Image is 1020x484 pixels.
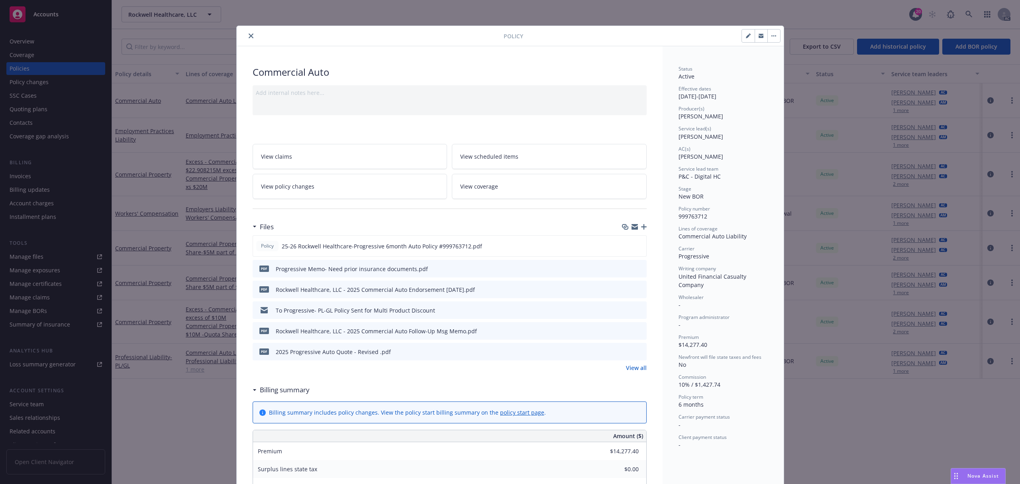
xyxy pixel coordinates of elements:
[679,401,704,408] span: 6 months
[259,242,275,250] span: Policy
[613,432,643,440] span: Amount ($)
[636,327,643,335] button: preview file
[679,413,730,420] span: Carrier payment status
[269,408,546,417] div: Billing summary includes policy changes. View the policy start billing summary on the .
[679,361,686,368] span: No
[592,463,643,475] input: 0.00
[259,348,269,354] span: pdf
[624,327,630,335] button: download file
[276,327,477,335] div: Rockwell Healthcare, LLC - 2025 Commercial Auto Follow-Up Msg Memo.pdf
[679,112,723,120] span: [PERSON_NAME]
[679,252,709,260] span: Progressive
[679,153,723,160] span: [PERSON_NAME]
[261,152,292,161] span: View claims
[679,301,681,309] span: -
[460,152,518,161] span: View scheduled items
[679,173,721,180] span: P&C - Digital HC
[259,266,269,272] span: pdf
[504,32,523,40] span: Policy
[624,285,630,294] button: download file
[679,393,703,400] span: Policy term
[679,334,699,340] span: Premium
[253,174,447,199] a: View policy changes
[260,222,274,232] h3: Files
[679,273,748,289] span: United Financial Casualty Company
[261,182,314,191] span: View policy changes
[679,133,723,140] span: [PERSON_NAME]
[452,144,647,169] a: View scheduled items
[256,89,643,97] div: Add internal notes here...
[282,242,482,250] span: 25-26 Rockwell Healthcare-Progressive 6month Auto Policy #999763712.pdf
[258,447,282,455] span: Premium
[679,212,707,220] span: 999763712
[679,354,761,360] span: Newfront will file state taxes and fees
[636,285,643,294] button: preview file
[624,265,630,273] button: download file
[636,265,643,273] button: preview file
[679,381,720,388] span: 10% / $1,427.74
[679,165,718,172] span: Service lead team
[951,468,961,484] div: Drag to move
[636,306,643,315] button: preview file
[460,182,498,191] span: View coverage
[592,445,643,457] input: 0.00
[258,465,317,473] span: Surplus lines state tax
[951,468,1006,484] button: Nova Assist
[679,441,681,449] span: -
[636,348,643,356] button: preview file
[276,348,391,356] div: 2025 Progressive Auto Quote - Revised .pdf
[679,265,716,272] span: Writing company
[253,385,310,395] div: Billing summary
[679,105,704,112] span: Producer(s)
[626,364,647,372] a: View all
[636,242,643,250] button: preview file
[679,341,707,348] span: $14,277.40
[276,285,475,294] div: Rockwell Healthcare, LLC - 2025 Commercial Auto Endorsement [DATE].pdf
[624,306,630,315] button: download file
[679,65,692,72] span: Status
[276,306,435,315] div: To Progressive- PL-GL Policy Sent for Multi Product Discount
[679,245,694,252] span: Carrier
[679,185,691,192] span: Stage
[500,409,544,416] a: policy start page
[624,348,630,356] button: download file
[679,321,681,329] span: -
[253,222,274,232] div: Files
[679,205,710,212] span: Policy number
[623,242,630,250] button: download file
[259,328,269,334] span: pdf
[253,65,647,79] div: Commercial Auto
[452,174,647,199] a: View coverage
[679,85,711,92] span: Effective dates
[246,31,256,41] button: close
[679,421,681,429] span: -
[679,125,711,132] span: Service lead(s)
[967,472,999,479] span: Nova Assist
[259,286,269,292] span: pdf
[253,144,447,169] a: View claims
[276,265,428,273] div: Progressive Memo- Need prior insurance documents.pdf
[260,385,310,395] h3: Billing summary
[679,374,706,380] span: Commission
[679,314,730,321] span: Program administrator
[679,146,690,152] span: AC(s)
[679,73,694,80] span: Active
[679,434,727,441] span: Client payment status
[679,294,704,301] span: Wholesaler
[679,225,718,232] span: Lines of coverage
[679,193,704,200] span: New BOR
[679,232,747,240] span: Commercial Auto Liability
[679,85,768,100] div: [DATE] - [DATE]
